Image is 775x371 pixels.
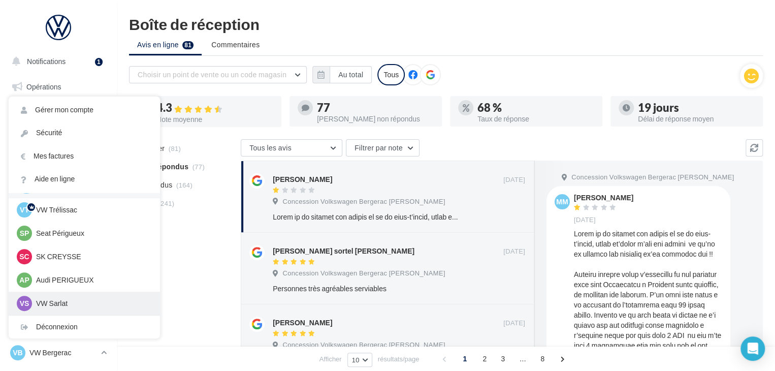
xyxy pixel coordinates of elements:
button: 10 [347,353,372,367]
p: VW Trélissac [36,205,148,215]
div: [PERSON_NAME] non répondus [317,115,434,122]
div: Personnes très agréables serviables [273,284,459,294]
div: [PERSON_NAME] [273,174,332,184]
span: Concession Volkswagen Bergerac [PERSON_NAME] [282,197,445,206]
span: Choisir un point de vente ou un code magasin [138,70,286,79]
button: Choisir un point de vente ou un code magasin [129,66,307,83]
a: Contacts [6,178,111,199]
a: Sécurité [9,121,160,144]
a: Calendrier [6,229,111,250]
p: Seat Périgueux [36,228,148,238]
span: ... [514,351,531,367]
button: Notifications 1 [6,51,107,72]
div: [PERSON_NAME] sortel [PERSON_NAME] [273,246,414,256]
div: Note moyenne [156,116,273,123]
span: SP [20,228,29,238]
span: Concession Volkswagen Bergerac [PERSON_NAME] [571,173,734,182]
span: [DATE] [503,319,525,328]
span: 3 [495,351,511,367]
button: Au total [312,66,372,83]
span: [DATE] [503,247,525,256]
p: Audi PERIGUEUX [36,275,148,285]
span: (164) [176,181,192,189]
span: (81) [169,144,181,152]
div: Open Intercom Messenger [740,336,765,361]
span: 2 [476,351,493,367]
div: 1 [95,58,103,66]
div: Délai de réponse moyen [638,115,755,122]
div: 68 % [477,102,594,113]
div: 77 [317,102,434,113]
button: Tous les avis [241,139,342,157]
span: Concession Volkswagen Bergerac [PERSON_NAME] [282,341,445,350]
a: Aide en ligne [9,168,160,191]
span: résultats/page [378,354,419,364]
span: 10 [352,356,360,364]
span: Concession Volkswagen Bergerac [PERSON_NAME] [282,269,445,278]
button: Au total [330,66,372,83]
button: Filtrer par note [346,139,419,157]
a: Médiathèque [6,203,111,225]
span: mm [556,197,568,207]
div: [PERSON_NAME] [273,318,332,328]
span: (241) [158,199,174,207]
a: Mes factures [9,145,160,168]
p: VW Sarlat [36,298,148,308]
span: [DATE] [503,175,525,184]
a: Visibilité en ligne [6,128,111,149]
a: Campagnes DataOnDemand [6,288,111,318]
a: Boîte de réception81 [6,101,111,123]
div: Déconnexion [9,316,160,338]
span: VT [20,205,29,215]
div: Lorem ip do sitamet con adipis el se do eius-t’incid, utlab et’dolor m’ali eni admini ve qu’no ex... [273,212,459,222]
p: VW Bergerac [29,348,97,358]
div: [PERSON_NAME] [574,194,633,201]
span: 1 [457,351,473,367]
span: Tous les avis [249,143,292,152]
span: Commentaires [211,40,260,50]
div: Boîte de réception [129,16,763,32]
span: Afficher [319,354,342,364]
span: [DATE] [574,215,596,225]
span: AP [19,275,29,285]
p: SK CREYSSE [36,252,148,262]
div: Tous [377,64,405,85]
a: PLV et print personnalisable [6,254,111,284]
a: Opérations [6,76,111,98]
a: VB VW Bergerac [8,343,109,362]
div: 19 jours [638,102,755,113]
span: VB [13,348,22,358]
div: 4.3 [156,102,273,114]
a: Campagnes [6,153,111,174]
span: Notifications [27,57,66,66]
span: SC [19,252,29,262]
span: VS [20,298,29,308]
div: Taux de réponse [477,115,594,122]
span: Opérations [26,82,61,91]
a: Gérer mon compte [9,99,160,121]
span: 8 [534,351,551,367]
